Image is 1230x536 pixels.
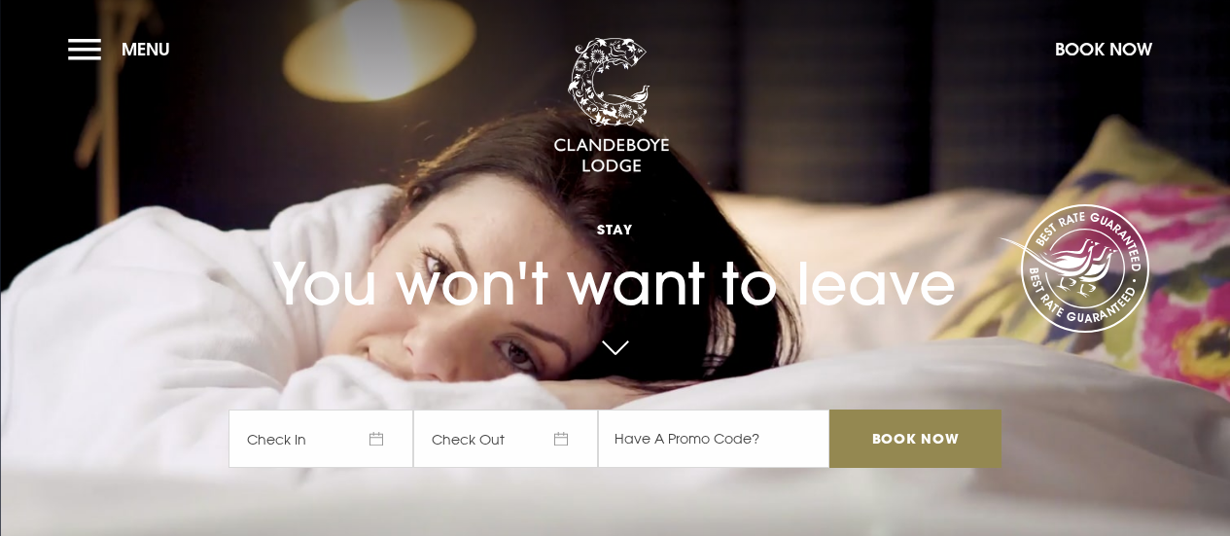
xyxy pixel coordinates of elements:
[598,410,829,468] input: Have A Promo Code?
[829,410,1001,468] input: Book Now
[228,410,413,468] span: Check In
[413,410,598,468] span: Check Out
[553,38,670,174] img: Clandeboye Lodge
[122,38,170,60] span: Menu
[68,28,180,70] button: Menu
[228,220,1001,238] span: Stay
[228,185,1001,318] h1: You won't want to leave
[1045,28,1162,70] button: Book Now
